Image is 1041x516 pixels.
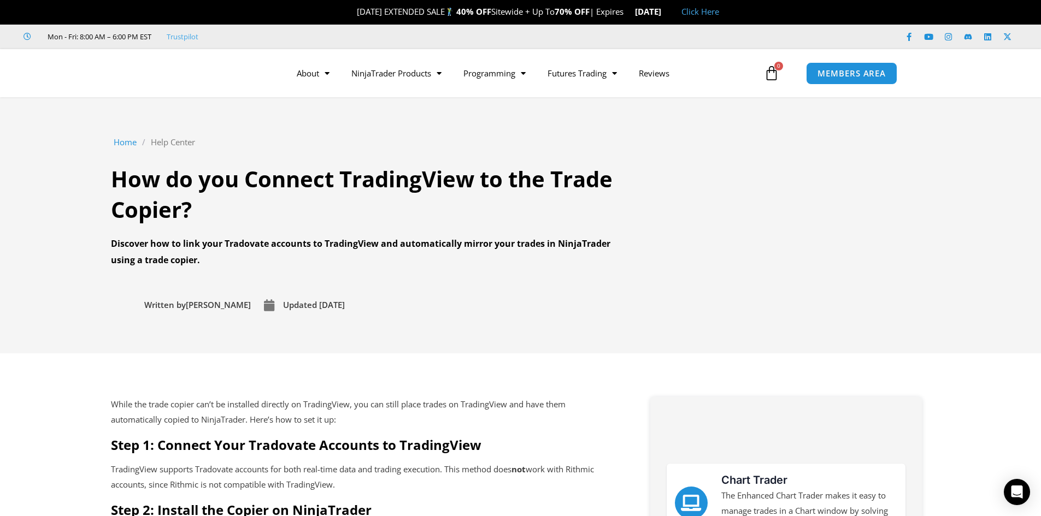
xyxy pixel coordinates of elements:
span: Updated [283,299,317,310]
a: Home [114,135,137,150]
p: While the trade copier can’t be installed directly on TradingView, you can still place trades on ... [111,397,612,428]
strong: 40% OFF [456,6,491,17]
a: Trustpilot [167,32,198,41]
p: TradingView supports Tradovate accounts for both real-time data and trading execution. This metho... [111,462,612,493]
span: / [142,135,145,150]
span: 0 [774,62,783,70]
a: About [286,61,340,86]
a: NinjaTrader Products [340,61,452,86]
a: Click Here [681,6,719,17]
img: 🎉 [348,8,356,16]
nav: Menu [286,61,761,86]
a: Help Center [151,135,195,150]
strong: Step 1: Connect Your Tradovate Accounts to TradingView [111,436,481,454]
a: Futures Trading [537,61,628,86]
img: 🏭 [662,8,670,16]
span: Written by [144,299,186,310]
strong: not [511,464,526,475]
a: 0 [748,57,796,89]
a: Programming [452,61,537,86]
div: Open Intercom Messenger [1004,479,1030,505]
img: Picture of David Koehler [111,292,137,318]
a: Chart Trader [721,473,787,487]
div: Discover how to link your Tradovate accounts to TradingView and automatically mirror your trades ... [111,236,614,268]
strong: [DATE] [635,6,671,17]
a: Reviews [628,61,680,86]
a: MEMBERS AREA [806,62,897,85]
img: NinjaTrader Logo | Affordable Indicators – NinjaTrader [678,416,893,447]
span: Mon - Fri: 8:00 AM – 6:00 PM EST [45,30,151,43]
h1: How do you Connect TradingView to the Trade Copier? [111,164,614,225]
img: 🏌️‍♂️ [445,8,454,16]
time: [DATE] [319,299,345,310]
img: ⌛ [624,8,632,16]
span: MEMBERS AREA [817,69,886,78]
span: [PERSON_NAME] [142,298,251,313]
span: [DATE] EXTENDED SALE Sitewide + Up To | Expires [345,6,635,17]
img: LogoAI | Affordable Indicators – NinjaTrader [129,54,246,93]
strong: 70% OFF [555,6,590,17]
